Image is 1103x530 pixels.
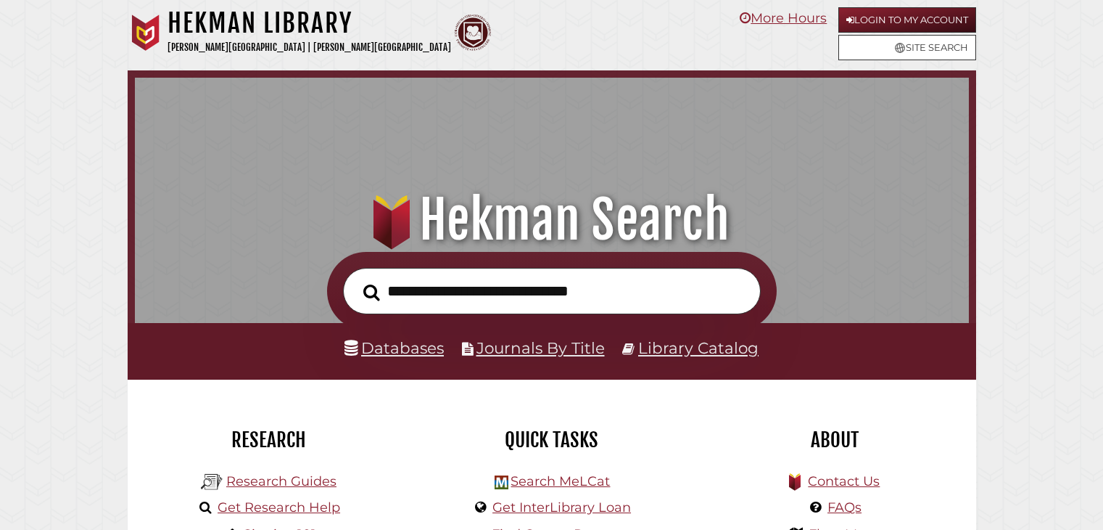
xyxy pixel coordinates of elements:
a: Site Search [838,35,976,60]
a: More Hours [740,10,827,26]
img: Hekman Library Logo [201,471,223,493]
h1: Hekman Library [168,7,451,39]
i: Search [363,283,380,301]
img: Hekman Library Logo [495,476,508,489]
h2: About [704,428,965,452]
img: Calvin Theological Seminary [455,15,491,51]
a: Databases [344,338,444,357]
a: Search MeLCat [511,473,610,489]
button: Search [356,280,387,305]
a: Journals By Title [476,338,605,357]
h2: Research [139,428,400,452]
p: [PERSON_NAME][GEOGRAPHIC_DATA] | [PERSON_NAME][GEOGRAPHIC_DATA] [168,39,451,56]
h1: Hekman Search [151,188,951,252]
a: FAQs [827,500,862,515]
a: Login to My Account [838,7,976,33]
a: Get InterLibrary Loan [492,500,631,515]
a: Research Guides [226,473,336,489]
a: Library Catalog [638,338,759,357]
img: Calvin University [128,15,164,51]
a: Contact Us [808,473,880,489]
h2: Quick Tasks [421,428,682,452]
a: Get Research Help [218,500,340,515]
